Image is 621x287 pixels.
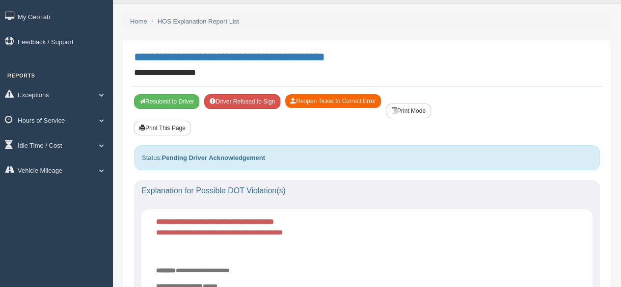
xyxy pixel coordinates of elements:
[134,94,199,109] button: Resubmit To Driver
[158,18,239,25] a: HOS Explanation Report List
[285,94,381,108] button: Reopen Ticket
[386,104,431,118] button: Print Mode
[134,145,600,170] div: Status:
[130,18,147,25] a: Home
[134,180,600,202] div: Explanation for Possible DOT Violation(s)
[204,94,280,109] button: Driver Refused to Sign
[134,121,191,135] button: Print This Page
[162,154,265,161] strong: Pending Driver Acknowledgement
